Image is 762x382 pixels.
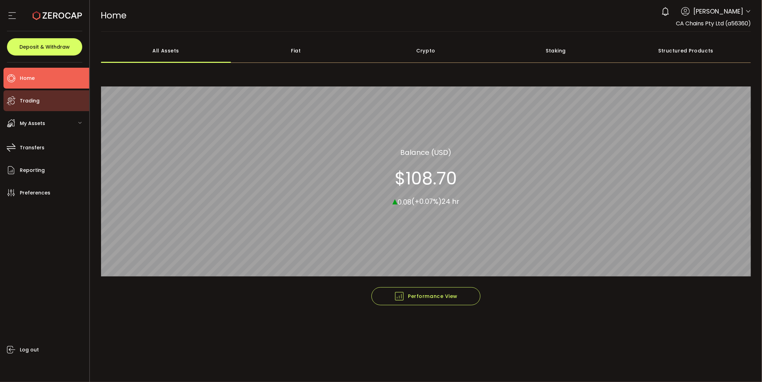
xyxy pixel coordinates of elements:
span: ▴ [392,193,397,208]
div: Crypto [361,39,491,63]
span: Deposit & Withdraw [19,44,70,49]
span: CA Chains Pty Ltd (a56360) [676,19,751,27]
span: My Assets [20,118,45,128]
span: Home [20,73,35,83]
span: 24 hr [442,197,459,207]
span: Trading [20,96,40,106]
span: [PERSON_NAME] [693,7,743,16]
button: Deposit & Withdraw [7,38,82,56]
span: Preferences [20,188,50,198]
div: Structured Products [621,39,751,63]
button: Performance View [371,287,480,305]
span: Log out [20,345,39,355]
div: Fiat [231,39,361,63]
div: All Assets [101,39,231,63]
span: Home [101,9,127,22]
span: 0.08 [397,197,411,207]
span: Transfers [20,143,44,153]
iframe: Chat Widget [681,307,762,382]
span: (+0.07%) [411,197,442,207]
section: Balance (USD) [400,147,451,158]
div: Staking [491,39,621,63]
span: Performance View [394,291,458,301]
section: $108.70 [395,168,457,189]
span: Reporting [20,165,45,175]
